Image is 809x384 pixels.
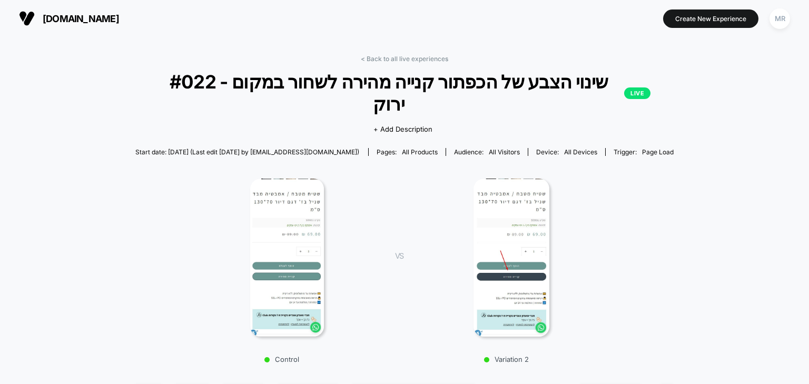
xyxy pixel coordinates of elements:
p: Control [190,355,374,363]
span: + Add Description [373,124,432,135]
span: all products [402,148,438,156]
div: Pages: [377,148,438,156]
span: #022 - שינוי הצבע של הכפתור קנייה מהירה לשחור במקום ירוק [159,71,650,115]
img: Visually logo [19,11,35,26]
span: Device: [528,148,605,156]
div: MR [769,8,790,29]
p: LIVE [624,87,650,99]
p: Variation 2 [414,355,598,363]
img: Variation 2 main [473,179,549,337]
span: VS [395,251,403,260]
button: Create New Experience [663,9,758,28]
span: all devices [564,148,597,156]
img: Control main [250,179,324,337]
span: [DOMAIN_NAME] [43,13,119,24]
button: MR [766,8,793,29]
span: All Visitors [489,148,520,156]
div: Trigger: [614,148,674,156]
button: [DOMAIN_NAME] [16,10,122,27]
a: < Back to all live experiences [361,55,448,63]
span: Page Load [642,148,674,156]
div: Audience: [454,148,520,156]
span: Start date: [DATE] (Last edit [DATE] by [EMAIL_ADDRESS][DOMAIN_NAME]) [135,148,359,156]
